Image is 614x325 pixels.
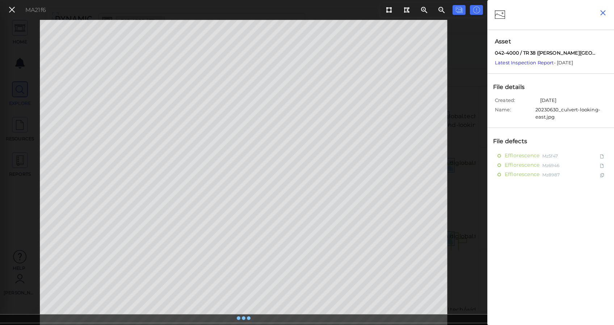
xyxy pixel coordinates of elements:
[495,106,534,116] span: Name:
[540,97,556,106] span: [DATE]
[535,106,610,120] span: 20230630_culvert-looking-east.jpg
[495,97,538,106] span: Created:
[25,6,46,14] div: MA21f6
[491,170,610,179] div: EfflorescenceMz8987
[495,37,607,46] span: Asset
[491,135,537,147] div: File defects
[542,170,560,179] span: Mz8987
[505,170,539,179] span: Efflorescence
[495,60,573,65] span: - [DATE]
[491,161,610,170] div: EfflorescenceMz6946
[542,151,558,161] span: Mz5f47
[495,50,596,57] span: 042-4000 / TR 38 (Witt Mill Road)
[505,151,539,161] span: Efflorescence
[491,151,610,161] div: EfflorescenceMz5f47
[583,292,609,320] iframe: Chat
[495,60,554,65] a: Latest Inspection Report
[542,161,559,170] span: Mz6946
[505,161,539,170] span: Efflorescence
[491,81,534,93] div: File details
